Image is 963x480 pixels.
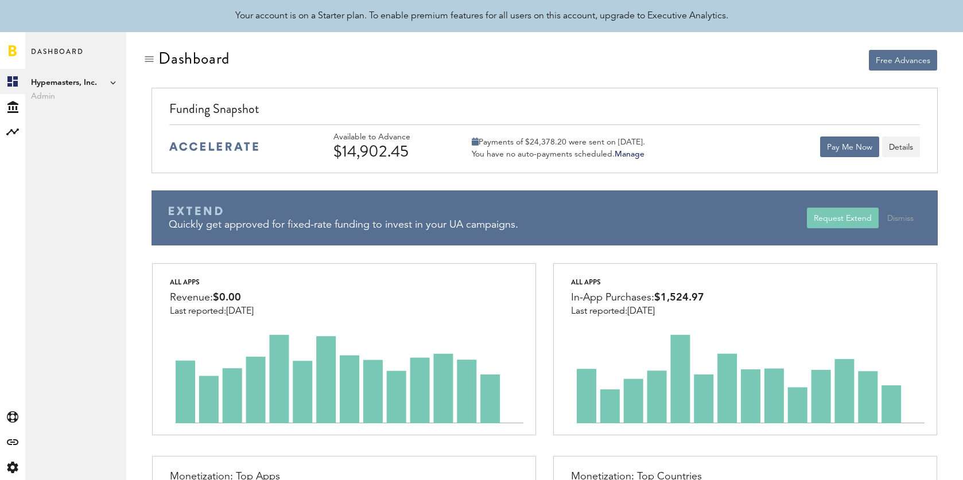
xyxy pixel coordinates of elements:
span: Admin [31,89,121,103]
div: Quickly get approved for fixed-rate funding to invest in your UA campaigns. [169,218,807,232]
div: All apps [170,275,254,289]
button: Free Advances [869,50,937,71]
div: Your account is on a Starter plan. To enable premium features for all users on this account, upgr... [235,9,728,23]
div: Available to Advance [333,132,442,142]
iframe: Opens a widget where you can find more information [873,446,952,474]
span: [DATE] [627,307,655,316]
div: In-App Purchases: [571,289,704,306]
div: Last reported: [571,306,704,317]
div: Dashboard [158,49,230,68]
div: Funding Snapshot [169,100,920,124]
text: 0 [570,420,574,426]
text: 0 [169,420,173,426]
div: Last reported: [170,306,254,317]
button: Pay Me Now [820,136,879,157]
text: 2K [166,387,173,392]
div: Revenue: [170,289,254,306]
text: 2K [567,370,574,376]
span: Hypemasters, Inc. [31,76,121,89]
div: All apps [571,275,704,289]
img: accelerate-medium-blue-logo.svg [169,142,258,151]
span: [DATE] [226,307,254,316]
text: 1K [567,396,574,401]
div: You have no auto-payments scheduled. [472,149,645,159]
button: Details [882,136,920,157]
span: $0.00 [213,292,241,303]
a: Manage [615,150,644,158]
text: 4K [166,352,173,358]
button: Dismiss [880,208,921,228]
text: 3K [567,346,574,352]
span: $1,524.97 [654,292,704,303]
div: $14,902.45 [333,142,442,161]
img: Braavo Extend [169,206,223,216]
div: Payments of $24,378.20 were sent on [DATE]. [472,137,645,147]
button: Request Extend [807,208,879,228]
span: Dashboard [31,45,84,69]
